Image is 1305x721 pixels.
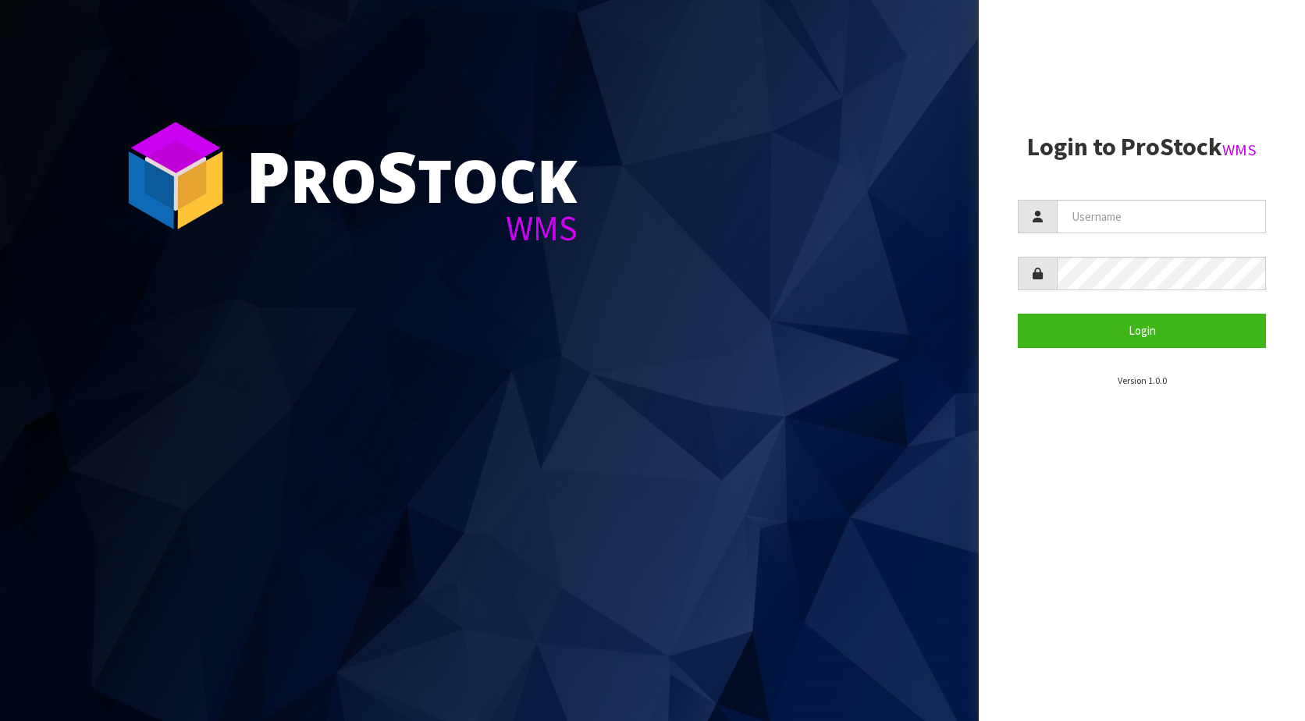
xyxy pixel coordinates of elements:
[1057,200,1266,233] input: Username
[1222,140,1257,160] small: WMS
[246,140,578,211] div: ro tock
[1118,375,1167,386] small: Version 1.0.0
[246,128,290,223] span: P
[117,117,234,234] img: ProStock Cube
[246,211,578,246] div: WMS
[1018,133,1266,161] h2: Login to ProStock
[1018,314,1266,347] button: Login
[377,128,418,223] span: S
